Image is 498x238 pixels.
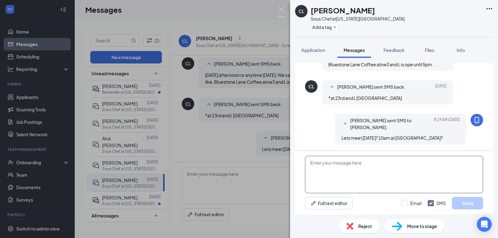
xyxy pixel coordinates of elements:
[477,217,492,232] div: Open Intercom Messenger
[333,25,337,29] svg: Plus
[350,117,432,131] span: [PERSON_NAME] sent SMS to [PERSON_NAME].
[305,197,353,209] button: Full text editorPen
[452,197,483,209] button: Send
[311,24,338,30] button: PlusAdd a tag
[407,223,437,230] span: Move to stage
[301,47,325,53] span: Application
[328,95,402,101] span: *at 23rd and L [GEOGRAPHIC_DATA]
[310,200,317,206] svg: Pen
[473,116,481,124] svg: MobileSms
[341,135,443,141] span: Lets meet [DATE]? 10am at [GEOGRAPHIC_DATA]?
[308,83,314,90] div: CL
[434,117,460,131] span: [DATE] 8:19 AM
[328,83,336,91] svg: SmallChevronUp
[383,47,405,53] span: Feedback
[457,47,465,53] span: Info
[311,16,405,22] div: Sous Chef at [US_STATE][GEOGRAPHIC_DATA]
[358,223,372,230] span: Reject
[311,5,375,16] h1: [PERSON_NAME]
[486,5,493,12] svg: Ellipses
[298,8,304,14] div: CL
[344,47,365,53] span: Messages
[341,120,349,128] svg: SmallChevronUp
[435,83,447,91] span: [DATE]
[425,47,434,53] span: Files
[337,83,406,91] span: [PERSON_NAME] sent SMS back.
